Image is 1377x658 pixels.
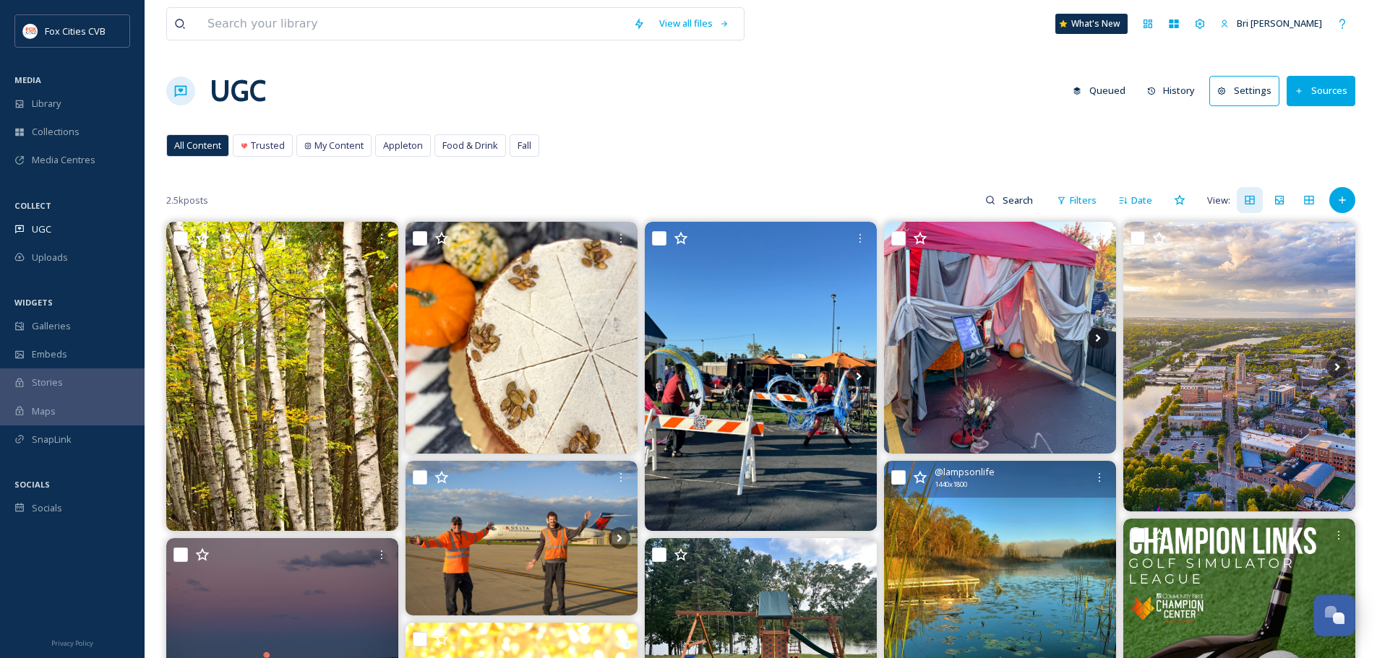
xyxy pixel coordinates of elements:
[645,222,877,530] img: We’ve got two awesome performers, you don’t want to miss this! There is fire involved… . #whiskan...
[935,465,995,479] span: @ lampsonlife
[32,153,95,167] span: Media Centres
[1287,76,1355,105] button: Sources
[51,633,93,651] a: Privacy Policy
[32,433,72,446] span: SnapLink
[251,139,285,152] span: Trusted
[32,404,56,418] span: Maps
[14,200,51,211] span: COLLECT
[1065,77,1133,105] button: Queued
[383,139,423,152] span: Appleton
[23,24,38,38] img: images.png
[174,139,221,152] span: All Content
[166,222,398,531] img: 🍁🍂 stand of birch Ozaukee County, Wisconsin, U.S. #rustlord_unity #wisconsin #discoverwisconsin #...
[1237,17,1322,30] span: Bri [PERSON_NAME]
[1055,14,1128,34] a: What's New
[14,479,50,490] span: SOCIALS
[406,461,638,615] img: UPGRADE ALERT! 👀✈️ This week, our 5:35 pm nonstop to Detroit on delta received an exciting aircra...
[518,139,531,152] span: Fall
[1123,222,1355,511] img: Golden hour over downtown Elgin, Illinois 🌅 From the Fox River winding through the heart of the c...
[406,222,638,454] img: *Menu Below* It was our last market of the summer yesterday! Boy did we lick that stamp and send ...
[1209,76,1279,105] button: Settings
[32,251,68,264] span: Uploads
[45,25,106,38] span: Fox Cities CVB
[1140,77,1210,105] a: History
[1070,194,1097,207] span: Filters
[32,501,62,515] span: Socials
[1131,194,1152,207] span: Date
[1140,77,1203,105] button: History
[1207,194,1230,207] span: View:
[14,297,53,308] span: WIDGETS
[652,9,737,38] a: View all files
[32,97,61,111] span: Library
[32,222,51,236] span: UGC
[32,319,71,333] span: Galleries
[442,139,498,152] span: Food & Drink
[1065,77,1140,105] a: Queued
[995,186,1042,215] input: Search
[210,69,266,113] a: UGC
[32,347,67,361] span: Embeds
[1209,76,1287,105] a: Settings
[32,376,63,389] span: Stories
[14,74,41,85] span: MEDIA
[32,125,80,139] span: Collections
[1213,9,1329,38] a: Bri [PERSON_NAME]
[166,194,208,207] span: 2.5k posts
[935,480,967,490] span: 1440 x 1800
[51,638,93,648] span: Privacy Policy
[884,222,1116,454] img: Come get your fortune read, watch fire performers, enjoy fresh food and cotton candy, and more! T...
[314,139,364,152] span: My Content
[200,8,626,40] input: Search your library
[1313,594,1355,636] button: Open Chat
